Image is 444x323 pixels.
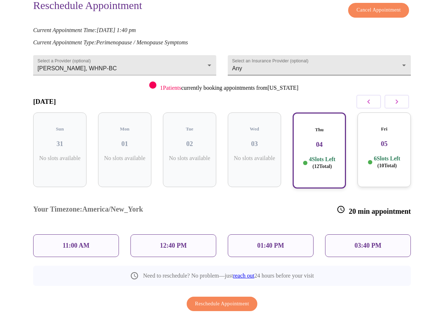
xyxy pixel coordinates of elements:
button: Cancel Appointment [348,3,409,18]
h3: 02 [169,140,210,148]
h3: 03 [234,140,275,148]
div: Any [228,55,411,75]
p: 01:40 PM [257,242,284,249]
p: Need to reschedule? No problem—just 24 hours before your visit [143,273,314,279]
span: Cancel Appointment [356,6,401,15]
h5: Thu [299,127,339,133]
p: currently booking appointments from [US_STATE] [160,85,298,91]
h5: Tue [169,126,210,132]
span: ( 12 Total) [312,164,332,169]
span: ( 10 Total) [377,163,397,168]
p: 6 Slots Left [374,155,400,169]
a: reach out [233,273,254,279]
h3: 01 [104,140,146,148]
h3: Your Timezone: America/New_York [33,205,143,216]
h3: 20 min appointment [337,205,411,216]
p: 12:40 PM [160,242,187,249]
div: [PERSON_NAME], WHNP-BC [33,55,216,75]
h5: Sun [39,126,81,132]
p: 4 Slots Left [309,156,335,170]
h5: Fri [363,126,405,132]
p: No slots available [104,155,146,161]
button: Reschedule Appointment [187,297,257,311]
span: Reschedule Appointment [195,300,249,309]
p: 11:00 AM [63,242,90,249]
em: Current Appointment Time: [DATE] 1:40 pm [33,27,136,33]
h3: 05 [363,140,405,148]
p: 03:40 PM [355,242,381,249]
p: No slots available [169,155,210,161]
p: No slots available [39,155,81,161]
p: No slots available [234,155,275,161]
em: Current Appointment Type: Perimenopause / Menopause Symptoms [33,39,188,45]
span: 1 Patients [160,85,181,91]
h3: 31 [39,140,81,148]
h3: [DATE] [33,98,56,106]
h5: Wed [234,126,275,132]
h5: Mon [104,126,146,132]
h3: 04 [299,141,339,149]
